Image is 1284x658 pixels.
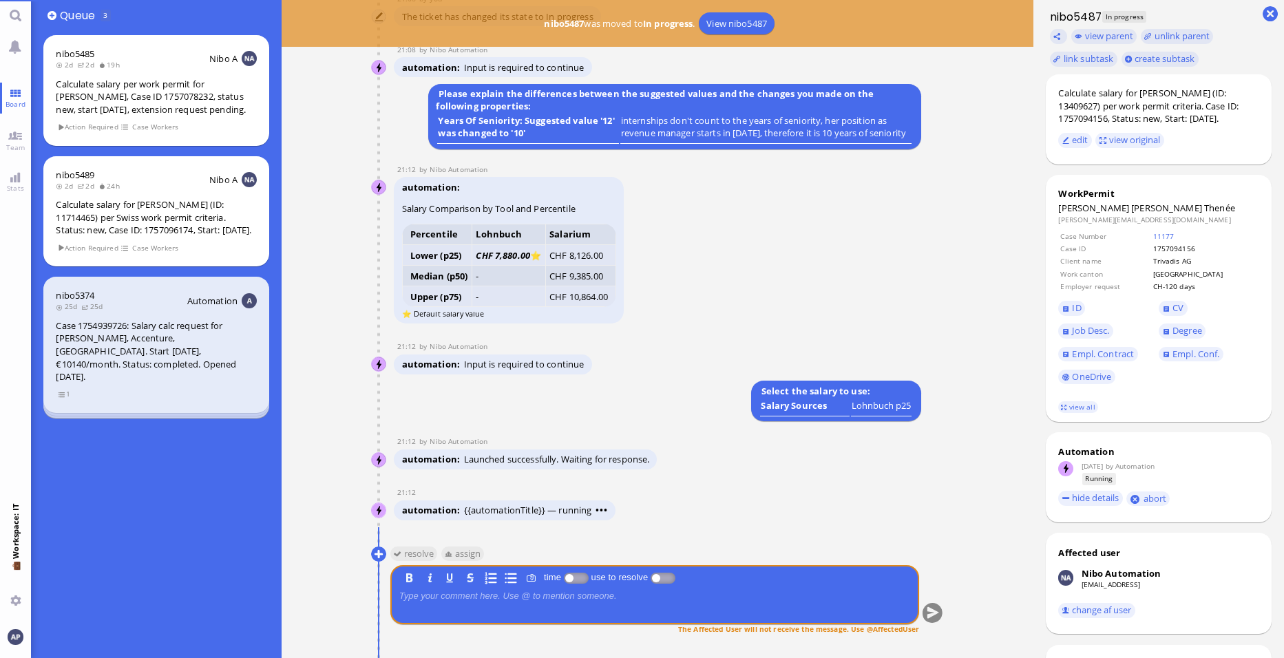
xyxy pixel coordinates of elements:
button: change af user [1058,603,1135,618]
td: Trivadis AG [1153,255,1258,266]
task-group-action-menu: link subtask [1050,52,1117,67]
runbook-parameter-view: internships don't count to the years of seniority, her position as revenue manager starts in [DAT... [621,114,906,139]
button: view parent [1071,29,1137,44]
div: undefined [852,399,911,412]
span: 24h [98,181,124,191]
span: 2d [56,60,77,70]
button: create subtask [1122,52,1199,67]
button: unlink parent [1141,29,1214,44]
span: • [596,504,600,516]
span: Stats [3,183,28,193]
span: • [604,504,608,516]
div: Affected user [1058,546,1120,559]
td: - [472,266,545,286]
td: CHF 8,126.00 [545,245,615,266]
span: by [1106,461,1113,471]
button: B [402,570,417,585]
td: Work canton [1060,268,1150,279]
a: nibo5489 [56,169,94,181]
td: CHF 9,385.00 [545,266,615,286]
label: time [542,572,565,582]
span: 2d [77,181,98,191]
button: assign [441,546,485,561]
span: automation@nibo.ai [430,164,487,174]
a: Empl. Contract [1058,347,1137,362]
div: Calculate salary for [PERSON_NAME] (ID: 13409627) per work permit criteria. Case ID: 1757094156, ... [1058,87,1259,125]
span: by [419,164,430,174]
span: [DATE] [1082,461,1104,471]
span: 21:12 [397,341,419,351]
span: Thenée [1204,202,1235,214]
span: Input is required to continue [464,358,585,370]
img: Nibo Automation [372,357,387,372]
span: Nibo A [209,52,238,65]
td: Years Of Seniority: Suggested value '12' was changed to '10' [437,114,618,144]
span: [PERSON_NAME] [PERSON_NAME] [1058,202,1202,214]
th: Lohnbuch [472,224,545,244]
span: Team [3,142,29,152]
img: Nibo Automation [372,453,387,468]
td: - [472,286,545,307]
span: 25d [81,301,107,311]
button: Copy ticket nibo5487 link to clipboard [1050,29,1068,44]
span: 21:08 [397,45,419,54]
span: 19h [98,60,124,70]
span: automation@nibo.ai [430,341,487,351]
a: Empl. Conf. [1159,347,1223,362]
strong: Median (p50) [410,270,468,282]
i: CHF 7,880.00 [476,249,530,262]
button: abort [1126,491,1170,506]
div: Automation [1058,445,1259,458]
td: ⭐ [472,245,545,266]
span: nibo5374 [56,289,94,301]
span: was moved to . [540,17,699,30]
h1: nibo5487 [1046,9,1102,25]
b: In progress [643,17,693,30]
td: Salary Sources [760,399,850,416]
span: automation [402,453,464,465]
span: Case Workers [132,242,179,254]
span: Empl. Contract [1072,348,1134,360]
a: Job Desc. [1058,323,1113,339]
b: Please explain the differences between the suggested values and the changes you made on the follo... [436,85,874,115]
span: Nibo A [209,173,238,186]
label: use to resolve [589,572,651,582]
td: Case Number [1060,231,1150,242]
b: Select the salary to use: [759,383,872,400]
span: automation [402,504,464,516]
img: Aut [242,293,257,308]
span: by [419,45,430,54]
p-inputswitch: use to resolve [651,572,675,582]
span: 25d [56,301,81,311]
button: edit [1058,133,1092,148]
strong: Lower (p25) [410,249,461,262]
span: Launched successfully. Waiting for response. [464,453,650,465]
span: 21:12 [397,164,419,174]
strong: Upper (p75) [410,290,461,303]
img: Nibo Automation [372,61,387,76]
td: CHF 10,864.00 [545,286,615,307]
span: 💼 Workspace: IT [10,559,21,590]
button: Add [48,11,56,20]
span: Degree [1172,324,1202,337]
p-inputswitch: Log time spent [564,572,589,582]
span: {{automationTitle}} — running [464,504,609,516]
span: automation [402,61,464,74]
span: 2d [56,181,77,191]
a: nibo5485 [56,47,94,60]
img: NA [242,172,257,187]
a: View nibo5487 [699,12,775,34]
a: view all [1058,401,1098,413]
td: CH-120 days [1153,281,1258,292]
a: OneDrive [1058,370,1115,385]
span: automation@nibo.ai [430,45,487,54]
div: Nibo Automation [1082,567,1161,580]
td: Employer request [1060,281,1150,292]
div: Case 1754939726: Salary calc request for [PERSON_NAME], Accenture, [GEOGRAPHIC_DATA]. Start [DATE... [56,319,256,383]
img: Nibo Automation [1058,570,1073,585]
a: 11177 [1153,231,1175,241]
span: • [600,504,604,516]
td: Case ID [1060,243,1150,254]
span: 21:12 [397,436,419,446]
